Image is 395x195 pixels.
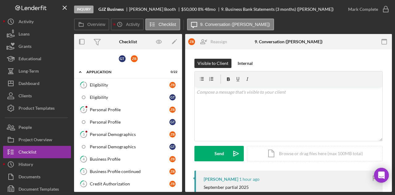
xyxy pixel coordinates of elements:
[119,55,126,62] div: G T
[77,165,179,178] a: 5Business Profile continuedZB
[19,102,55,116] div: Product Templates
[169,94,176,100] div: G T
[77,178,179,190] a: 6Credit AuthorizationZB
[77,104,179,116] a: 2Personal ProfileZB
[19,146,36,160] div: Checklist
[90,181,169,186] div: Credit Authorization
[19,90,32,104] div: Clients
[90,132,169,137] div: Personal Demographics
[3,15,71,28] button: Activity
[200,22,270,27] label: 9. Conversation ([PERSON_NAME])
[169,144,176,150] div: G T
[77,153,179,165] a: 4Business ProfileZB
[74,6,94,13] div: Inquiry
[77,116,179,128] a: Personal ProfileGT
[111,19,143,30] button: Activity
[204,185,249,190] div: September partial 2025
[90,95,169,100] div: Eligibility
[3,134,71,146] button: Project Overview
[181,6,197,12] span: $50,000
[87,22,105,27] label: Overview
[83,83,85,87] tspan: 1
[19,121,32,135] div: People
[74,19,109,30] button: Overview
[214,146,224,161] div: Send
[169,107,176,113] div: Z B
[3,77,71,90] button: Dashboard
[3,90,71,102] a: Clients
[19,15,34,29] div: Activity
[19,65,39,79] div: Long-Term
[169,119,176,125] div: G T
[83,169,85,173] tspan: 5
[126,22,139,27] label: Activity
[169,181,176,187] div: Z B
[342,3,392,15] button: Mark Complete
[210,36,227,48] div: Reassign
[3,146,71,158] button: Checklist
[348,3,378,15] div: Mark Complete
[169,131,176,138] div: Z B
[77,91,179,104] a: EligibilityGT
[3,28,71,40] button: Loans
[19,158,33,172] div: History
[90,169,169,174] div: Business Profile continued
[90,157,169,162] div: Business Profile
[187,19,274,30] button: 9. Conversation ([PERSON_NAME])
[204,177,238,182] div: [PERSON_NAME]
[166,70,177,74] div: 0 / 22
[221,7,334,12] div: 9. Business Bank Statements (3 months) ([PERSON_NAME])
[77,79,179,91] a: 1EligibilityZB
[19,134,52,147] div: Project Overview
[3,65,71,77] button: Long-Term
[86,70,162,74] div: Application
[197,59,228,68] div: Visible to Client
[188,38,195,45] div: Z B
[19,171,40,184] div: Documents
[19,77,39,91] div: Dashboard
[129,7,181,12] div: [PERSON_NAME] Booth
[119,39,137,44] div: Checklist
[90,144,169,149] div: Personal Demographics
[185,36,233,48] button: ZBReassign
[255,39,322,44] div: 9. Conversation ([PERSON_NAME])
[131,55,138,62] div: Z B
[239,177,260,182] time: 2025-09-25 19:38
[3,53,71,65] button: Educational
[205,7,216,12] div: 48 mo
[83,182,85,186] tspan: 6
[3,102,71,114] button: Product Templates
[3,40,71,53] button: Grants
[235,59,256,68] button: Internal
[83,132,85,136] tspan: 3
[159,22,176,27] label: Checklist
[19,40,31,54] div: Grants
[374,168,389,183] div: Open Intercom Messenger
[3,158,71,171] button: History
[169,82,176,88] div: Z B
[194,59,231,68] button: Visible to Client
[3,121,71,134] button: People
[90,107,169,112] div: Personal Profile
[238,59,253,68] div: Internal
[19,28,30,42] div: Loans
[3,171,71,183] button: Documents
[83,108,85,112] tspan: 2
[83,157,85,161] tspan: 4
[98,7,124,12] b: GJZ Business
[19,53,41,66] div: Educational
[77,141,179,153] a: Personal DemographicsGT
[169,168,176,175] div: Z B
